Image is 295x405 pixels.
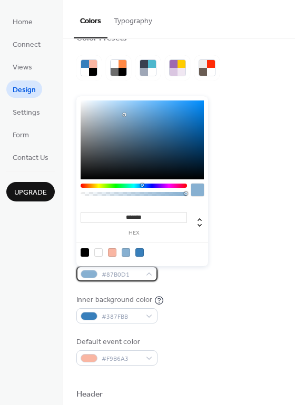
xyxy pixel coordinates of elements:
[13,130,29,141] span: Form
[13,107,40,118] span: Settings
[102,269,141,280] span: #87B0D1
[6,182,55,201] button: Upgrade
[14,187,47,198] span: Upgrade
[135,248,144,257] div: rgb(56, 127, 187)
[13,85,36,96] span: Design
[76,33,127,44] div: Color Presets
[6,126,35,143] a: Form
[122,248,130,257] div: rgb(135, 176, 209)
[76,295,152,306] div: Inner background color
[81,248,89,257] div: rgb(0, 0, 0)
[6,80,42,98] a: Design
[6,148,55,166] a: Contact Us
[6,103,46,120] a: Settings
[102,353,141,364] span: #F9B6A3
[76,337,155,348] div: Default event color
[76,389,103,400] div: Header
[13,17,33,28] span: Home
[81,230,187,236] label: hex
[94,248,103,257] div: rgb(255, 255, 255)
[6,13,39,30] a: Home
[13,62,32,73] span: Views
[13,39,41,50] span: Connect
[13,153,48,164] span: Contact Us
[6,35,47,53] a: Connect
[6,58,38,75] a: Views
[108,248,116,257] div: rgb(249, 182, 163)
[102,311,141,322] span: #387FBB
